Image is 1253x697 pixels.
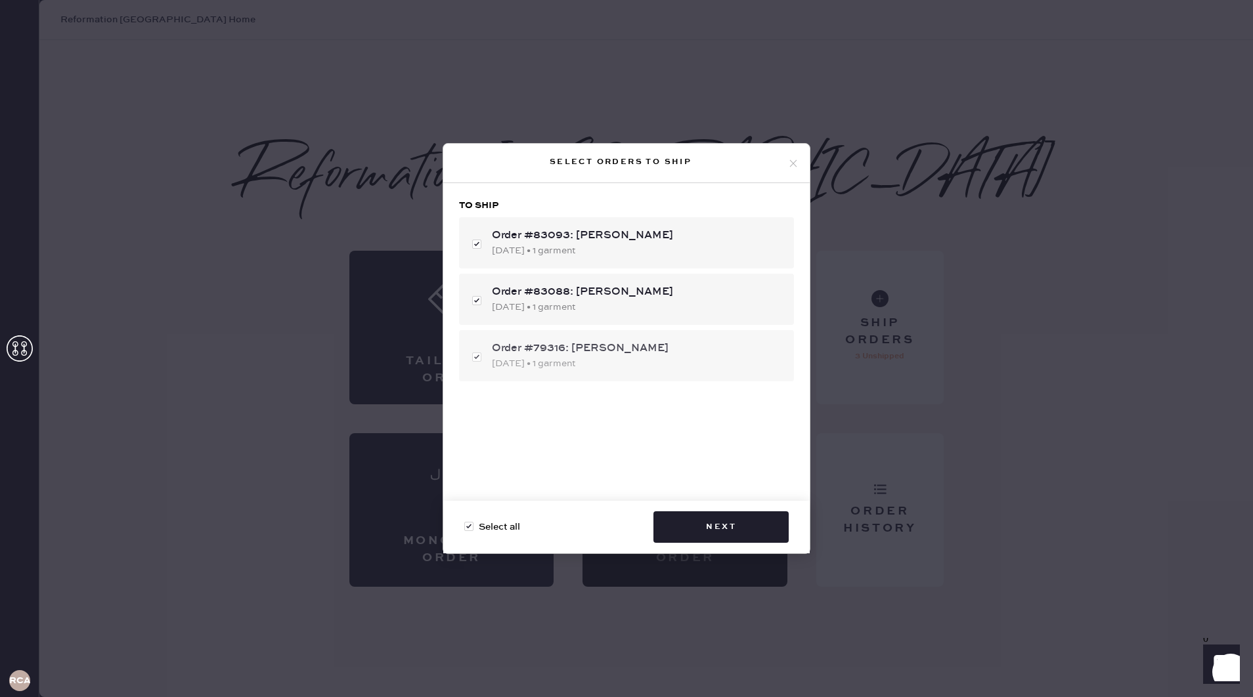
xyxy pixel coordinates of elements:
div: [DATE] • 1 garment [492,243,783,258]
div: Order #83088: [PERSON_NAME] [492,284,783,300]
button: Next [653,511,789,543]
div: Select orders to ship [454,154,787,170]
h3: RCA [9,676,30,685]
div: [DATE] • 1 garment [492,300,783,314]
div: Order #83093: [PERSON_NAME] [492,228,783,243]
h3: To ship [459,199,794,212]
div: Order #79316: [PERSON_NAME] [492,341,783,356]
div: [DATE] • 1 garment [492,356,783,371]
iframe: Front Chat [1191,638,1247,694]
span: Select all [479,520,520,534]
